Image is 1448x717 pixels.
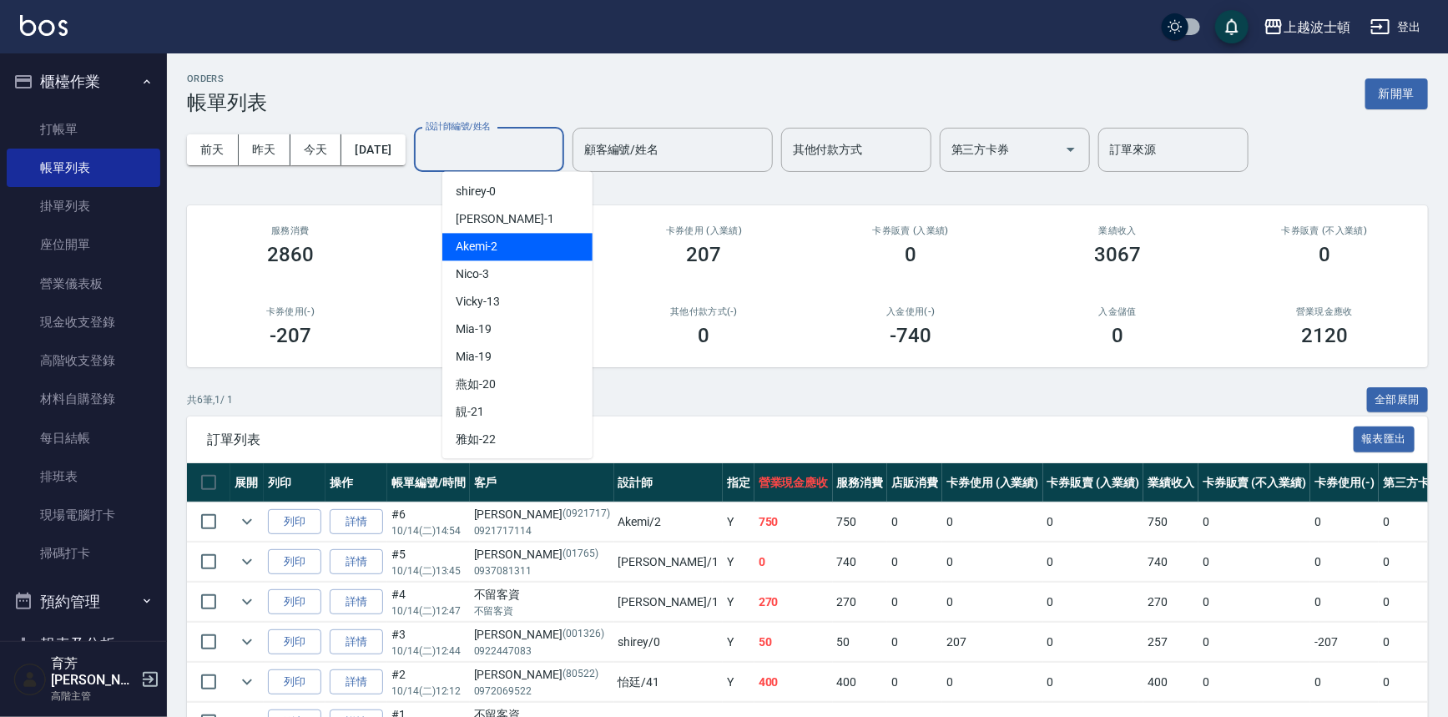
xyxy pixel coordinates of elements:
[833,502,888,542] td: 750
[341,134,405,165] button: [DATE]
[887,543,942,582] td: 0
[1354,427,1415,452] button: 報表匯出
[833,543,888,582] td: 740
[1043,502,1144,542] td: 0
[942,583,1043,622] td: 0
[187,73,267,84] h2: ORDERS
[391,563,466,578] p: 10/14 (二) 13:45
[7,534,160,573] a: 掃碼打卡
[754,463,833,502] th: 營業現金應收
[330,509,383,535] a: 詳情
[268,629,321,655] button: 列印
[687,243,722,266] h3: 207
[470,463,614,502] th: 客戶
[1094,243,1141,266] h3: 3067
[387,543,470,582] td: #5
[723,463,754,502] th: 指定
[207,306,374,317] h2: 卡券使用(-)
[723,663,754,702] td: Y
[1241,306,1408,317] h2: 營業現金應收
[890,324,932,347] h3: -740
[1143,502,1198,542] td: 750
[754,663,833,702] td: 400
[20,15,68,36] img: Logo
[290,134,342,165] button: 今天
[187,134,239,165] button: 前天
[414,225,581,236] h2: 店販消費
[268,669,321,695] button: 列印
[1367,387,1429,413] button: 全部展開
[387,623,470,662] td: #3
[1034,306,1201,317] h2: 入金儲值
[563,506,610,523] p: (0921717)
[1043,623,1144,662] td: 0
[391,684,466,699] p: 10/14 (二) 12:12
[7,303,160,341] a: 現金收支登錄
[1198,623,1310,662] td: 0
[1354,431,1415,447] a: 報表匯出
[330,669,383,695] a: 詳情
[270,324,311,347] h3: -207
[268,589,321,615] button: 列印
[474,546,610,563] div: [PERSON_NAME]
[723,502,754,542] td: Y
[754,502,833,542] td: 750
[474,666,610,684] div: [PERSON_NAME]
[268,549,321,575] button: 列印
[1310,623,1379,662] td: -207
[563,546,598,563] p: (01765)
[699,324,710,347] h3: 0
[235,669,260,694] button: expand row
[51,689,136,704] p: 高階主管
[456,403,484,421] span: 靚 -21
[833,623,888,662] td: 50
[1310,543,1379,582] td: 0
[1319,243,1330,266] h3: 0
[887,463,942,502] th: 店販消費
[387,583,470,622] td: #4
[207,432,1354,448] span: 訂單列表
[827,306,994,317] h2: 入金使用(-)
[426,120,491,133] label: 設計師編號/姓名
[230,463,264,502] th: 展開
[456,431,496,448] span: 雅如 -22
[723,543,754,582] td: Y
[235,549,260,574] button: expand row
[942,623,1043,662] td: 207
[7,149,160,187] a: 帳單列表
[330,589,383,615] a: 詳情
[1143,463,1198,502] th: 業績收入
[13,663,47,696] img: Person
[942,502,1043,542] td: 0
[833,663,888,702] td: 400
[456,293,500,311] span: Vicky -13
[827,225,994,236] h2: 卡券販賣 (入業績)
[1198,543,1310,582] td: 0
[7,187,160,225] a: 掛單列表
[887,663,942,702] td: 0
[1365,78,1428,109] button: 新開單
[187,91,267,114] h3: 帳單列表
[905,243,916,266] h3: 0
[833,583,888,622] td: 270
[7,60,160,104] button: 櫃檯作業
[1043,583,1144,622] td: 0
[387,463,470,502] th: 帳單編號/時間
[614,463,723,502] th: 設計師
[7,110,160,149] a: 打帳單
[942,663,1043,702] td: 0
[474,586,610,603] div: 不留客資
[474,506,610,523] div: [PERSON_NAME]
[7,225,160,264] a: 座位開單
[7,265,160,303] a: 營業儀表板
[474,603,610,619] p: 不留客資
[614,543,723,582] td: [PERSON_NAME] /1
[391,644,466,659] p: 10/14 (二) 12:44
[7,496,160,534] a: 現場電腦打卡
[474,644,610,659] p: 0922447083
[1310,502,1379,542] td: 0
[942,463,1043,502] th: 卡券使用 (入業績)
[235,629,260,654] button: expand row
[456,238,497,255] span: Akemi -2
[187,392,233,407] p: 共 6 筆, 1 / 1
